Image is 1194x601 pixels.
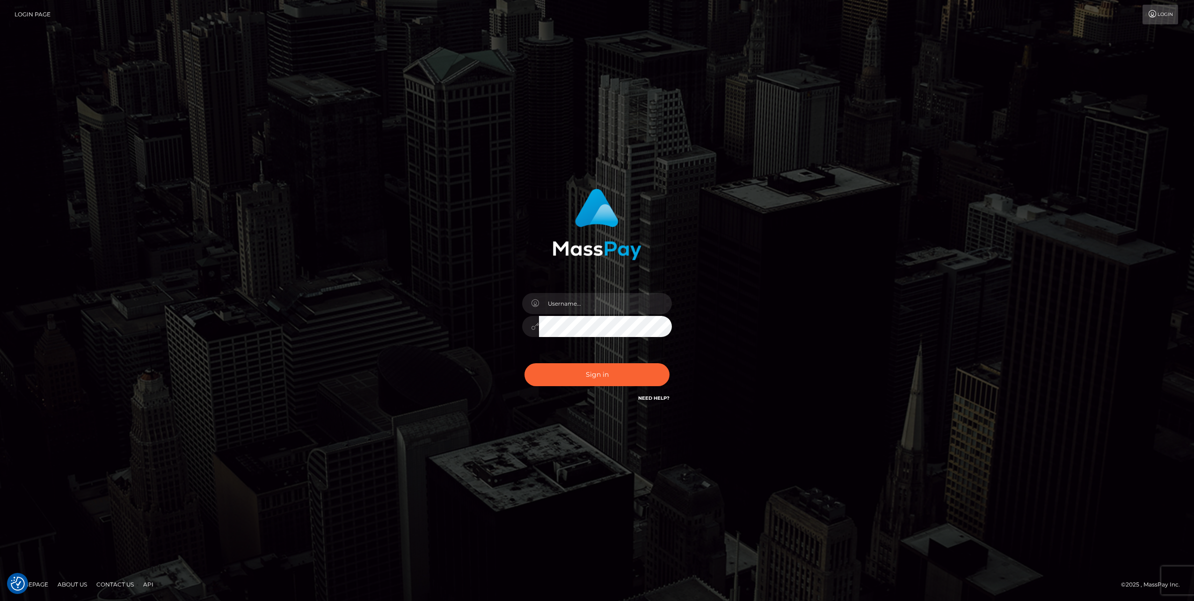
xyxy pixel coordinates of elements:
[638,395,670,401] a: Need Help?
[1143,5,1178,24] a: Login
[54,577,91,592] a: About Us
[139,577,157,592] a: API
[11,577,25,591] button: Consent Preferences
[10,577,52,592] a: Homepage
[524,363,670,386] button: Sign in
[553,189,641,260] img: MassPay Login
[539,293,672,314] input: Username...
[11,577,25,591] img: Revisit consent button
[93,577,138,592] a: Contact Us
[15,5,51,24] a: Login Page
[1121,579,1187,590] div: © 2025 , MassPay Inc.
